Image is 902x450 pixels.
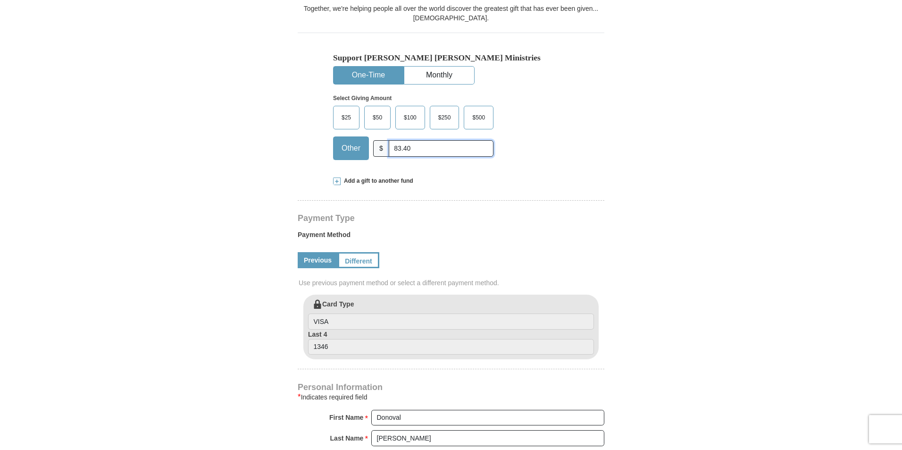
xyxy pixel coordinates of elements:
[298,230,604,244] label: Payment Method
[404,67,474,84] button: Monthly
[298,4,604,23] div: Together, we're helping people all over the world discover the greatest gift that has ever been g...
[330,432,364,445] strong: Last Name
[389,140,493,157] input: Other Amount
[298,252,338,268] a: Previous
[373,140,389,157] span: $
[434,110,456,125] span: $250
[298,383,604,391] h4: Personal Information
[308,314,594,330] input: Card Type
[337,110,356,125] span: $25
[299,278,605,288] span: Use previous payment method or select a different payment method.
[308,339,594,355] input: Last 4
[338,252,379,268] a: Different
[298,391,604,403] div: Indicates required field
[298,214,604,222] h4: Payment Type
[329,411,363,424] strong: First Name
[333,53,569,63] h5: Support [PERSON_NAME] [PERSON_NAME] Ministries
[308,299,594,330] label: Card Type
[337,141,365,155] span: Other
[308,330,594,355] label: Last 4
[468,110,490,125] span: $500
[334,67,403,84] button: One-Time
[399,110,421,125] span: $100
[333,95,392,102] strong: Select Giving Amount
[341,177,413,185] span: Add a gift to another fund
[368,110,387,125] span: $50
